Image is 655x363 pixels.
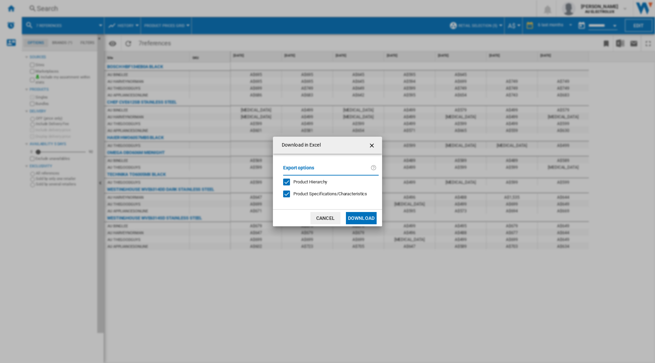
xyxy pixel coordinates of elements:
button: Download [346,212,377,224]
h4: Download in Excel [278,142,321,149]
button: getI18NText('BUTTONS.CLOSE_DIALOG') [366,138,379,152]
span: Product Specifications/Characteristics [293,191,367,196]
label: Export options [283,164,370,177]
span: Product Hierarchy [293,179,327,184]
button: Cancel [310,212,340,224]
div: Only applies to Category View [293,191,367,197]
ng-md-icon: getI18NText('BUTTONS.CLOSE_DIALOG') [368,141,377,150]
md-checkbox: Product Hierarchy [283,179,373,185]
